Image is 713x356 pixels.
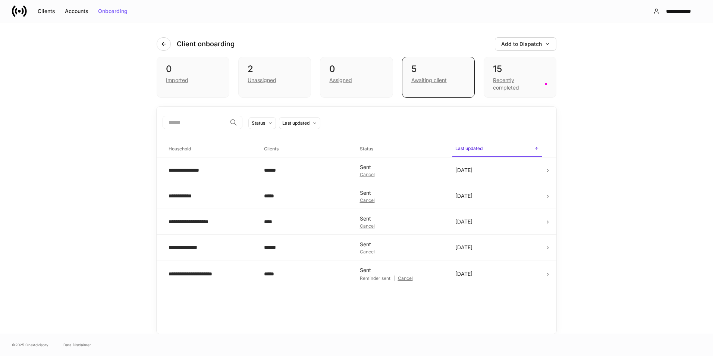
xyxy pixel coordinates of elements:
td: [DATE] [449,183,545,209]
div: 0 [329,63,383,75]
div: 5 [411,63,465,75]
button: Status [248,117,276,129]
div: Sent [360,266,443,274]
span: Last updated [452,141,542,157]
span: Household [166,141,255,157]
div: 5Awaiting client [402,57,475,98]
button: Cancel [360,250,375,254]
button: Cancel [360,224,375,228]
div: Accounts [65,9,88,14]
div: Recently completed [493,76,540,91]
div: Assigned [329,76,352,84]
a: Data Disclaimer [63,342,91,348]
h6: Household [169,145,191,152]
div: Status [252,119,265,127]
td: [DATE] [449,235,545,260]
div: 2Unassigned [238,57,311,98]
button: Onboarding [93,5,132,17]
button: Last updated [279,117,320,129]
div: Awaiting client [411,76,447,84]
td: [DATE] [449,209,545,235]
div: Sent [360,241,443,248]
h6: Status [360,145,373,152]
button: Clients [33,5,60,17]
div: Imported [166,76,188,84]
div: 0Imported [157,57,229,98]
td: [DATE] [449,157,545,183]
div: Last updated [282,119,310,127]
div: Add to Dispatch [501,41,550,47]
h4: Client onboarding [177,40,235,49]
button: Add to Dispatch [495,37,556,51]
span: © 2025 OneAdvisory [12,342,48,348]
div: Reminder sent [360,275,390,281]
span: Status [357,141,446,157]
div: Clients [38,9,55,14]
div: Cancel [398,276,413,281]
div: Sent [360,215,443,222]
div: Onboarding [98,9,128,14]
div: 15 [493,63,547,75]
div: 15Recently completed [484,57,556,98]
button: Accounts [60,5,93,17]
h6: Clients [264,145,279,152]
div: 2 [248,63,302,75]
span: Clients [261,141,351,157]
h6: Last updated [455,145,483,152]
div: | [360,275,443,281]
div: 0 [166,63,220,75]
div: 0Assigned [320,57,393,98]
button: Cancel [360,198,375,203]
div: Sent [360,189,443,197]
td: [DATE] [449,260,545,288]
button: Cancel [398,275,413,281]
div: Unassigned [248,76,276,84]
div: Sent [360,163,443,171]
button: Cancel [360,172,375,177]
